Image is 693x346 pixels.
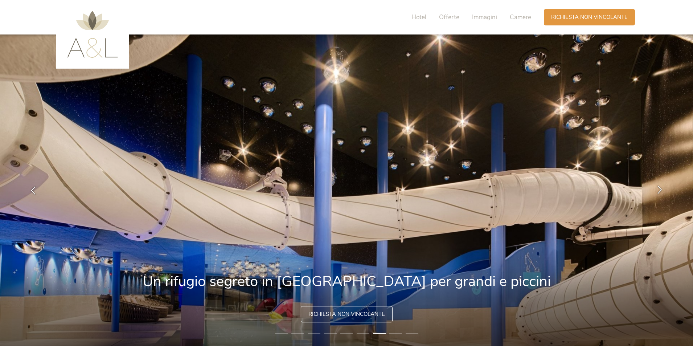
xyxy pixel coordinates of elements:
span: Immagini [472,13,497,21]
img: AMONTI & LUNARIS Wellnessresort [67,11,118,58]
span: Offerte [439,13,459,21]
span: Richiesta non vincolante [551,13,628,21]
span: Richiesta non vincolante [308,310,385,318]
span: Hotel [411,13,426,21]
span: Camere [510,13,531,21]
